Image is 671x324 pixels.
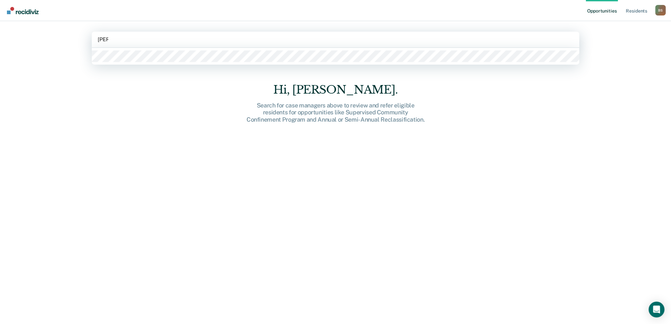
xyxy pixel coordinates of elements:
[230,102,441,123] div: Search for case managers above to review and refer eligible residents for opportunities like Supe...
[655,5,666,15] button: Profile dropdown button
[649,302,664,317] div: Open Intercom Messenger
[230,83,441,97] div: Hi, [PERSON_NAME].
[655,5,666,15] div: B S
[7,7,39,14] img: Recidiviz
